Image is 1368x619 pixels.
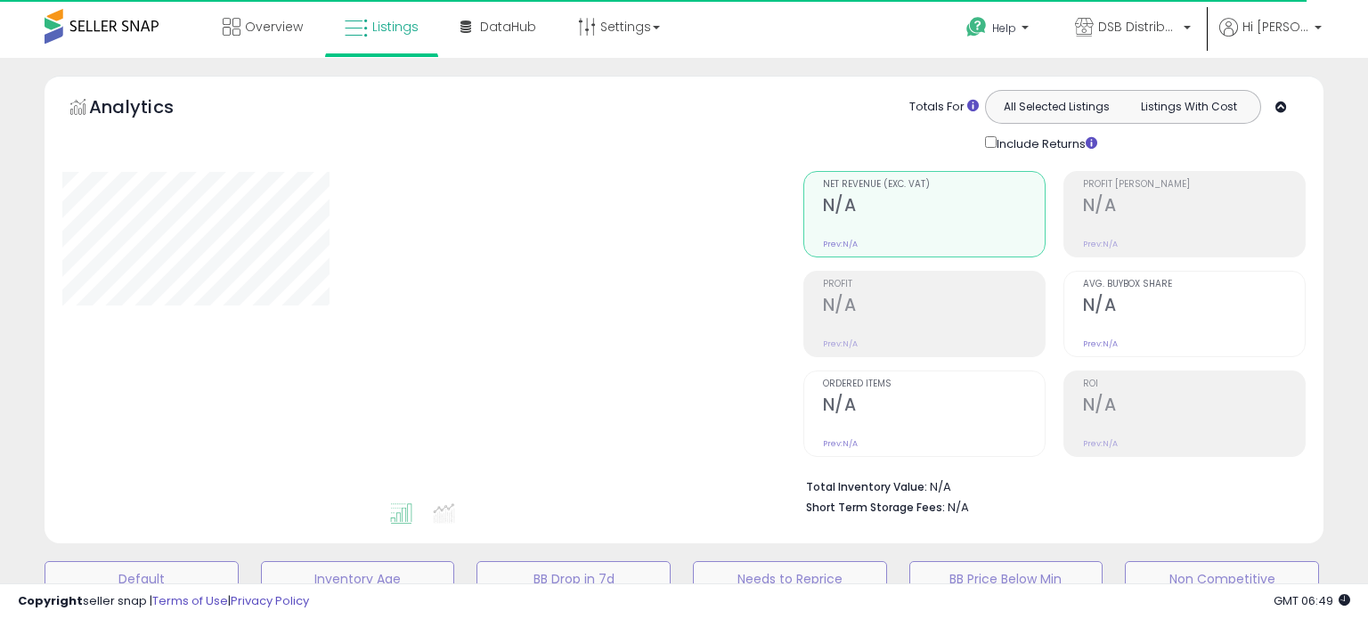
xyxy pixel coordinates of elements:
[476,561,671,597] button: BB Drop in 7d
[480,18,536,36] span: DataHub
[806,475,1292,496] li: N/A
[89,94,208,124] h5: Analytics
[1274,592,1350,609] span: 2025-09-14 06:49 GMT
[806,500,945,515] b: Short Term Storage Fees:
[806,479,927,494] b: Total Inventory Value:
[1098,18,1178,36] span: DSB Distribution
[1242,18,1309,36] span: Hi [PERSON_NAME]
[972,133,1119,153] div: Include Returns
[948,499,969,516] span: N/A
[823,379,1045,389] span: Ordered Items
[1083,438,1118,449] small: Prev: N/A
[909,99,979,116] div: Totals For
[823,338,858,349] small: Prev: N/A
[245,18,303,36] span: Overview
[1083,195,1305,219] h2: N/A
[823,395,1045,419] h2: N/A
[18,593,309,610] div: seller snap | |
[992,20,1016,36] span: Help
[45,561,239,597] button: Default
[1083,379,1305,389] span: ROI
[261,561,455,597] button: Inventory Age
[823,195,1045,219] h2: N/A
[693,561,887,597] button: Needs to Reprice
[823,180,1045,190] span: Net Revenue (Exc. VAT)
[1083,295,1305,319] h2: N/A
[1083,180,1305,190] span: Profit [PERSON_NAME]
[1083,280,1305,289] span: Avg. Buybox Share
[909,561,1103,597] button: BB Price Below Min
[952,3,1046,58] a: Help
[823,295,1045,319] h2: N/A
[1122,95,1255,118] button: Listings With Cost
[823,438,858,449] small: Prev: N/A
[1083,395,1305,419] h2: N/A
[990,95,1123,118] button: All Selected Listings
[372,18,419,36] span: Listings
[1083,338,1118,349] small: Prev: N/A
[1083,239,1118,249] small: Prev: N/A
[231,592,309,609] a: Privacy Policy
[18,592,83,609] strong: Copyright
[1219,18,1322,58] a: Hi [PERSON_NAME]
[1125,561,1319,597] button: Non Competitive
[823,239,858,249] small: Prev: N/A
[152,592,228,609] a: Terms of Use
[965,16,988,38] i: Get Help
[823,280,1045,289] span: Profit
